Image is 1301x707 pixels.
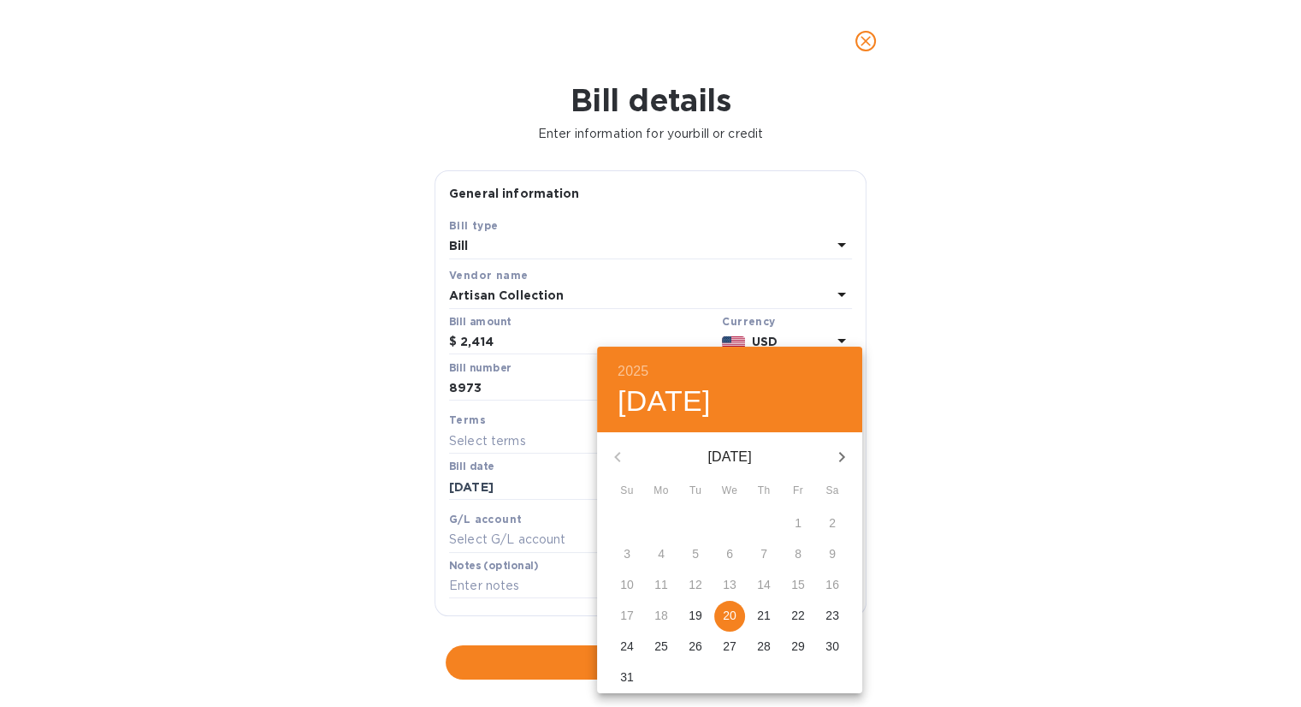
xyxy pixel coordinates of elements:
[612,632,642,662] button: 24
[646,632,677,662] button: 25
[783,483,813,500] span: Fr
[817,601,848,632] button: 23
[791,638,805,655] p: 29
[783,632,813,662] button: 29
[646,483,677,500] span: Mo
[723,638,736,655] p: 27
[748,483,779,500] span: Th
[612,483,642,500] span: Su
[825,607,839,624] p: 23
[618,383,711,419] button: [DATE]
[638,447,821,467] p: [DATE]
[817,632,848,662] button: 30
[791,607,805,624] p: 22
[654,638,668,655] p: 25
[620,638,634,655] p: 24
[612,662,642,693] button: 31
[689,607,702,624] p: 19
[689,638,702,655] p: 26
[680,483,711,500] span: Tu
[680,632,711,662] button: 26
[748,632,779,662] button: 28
[817,483,848,500] span: Sa
[714,483,745,500] span: We
[783,601,813,632] button: 22
[620,668,634,686] p: 31
[680,601,711,632] button: 19
[714,632,745,662] button: 27
[757,607,771,624] p: 21
[748,601,779,632] button: 21
[723,607,736,624] p: 20
[714,601,745,632] button: 20
[618,359,648,383] button: 2025
[825,638,839,655] p: 30
[757,638,771,655] p: 28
